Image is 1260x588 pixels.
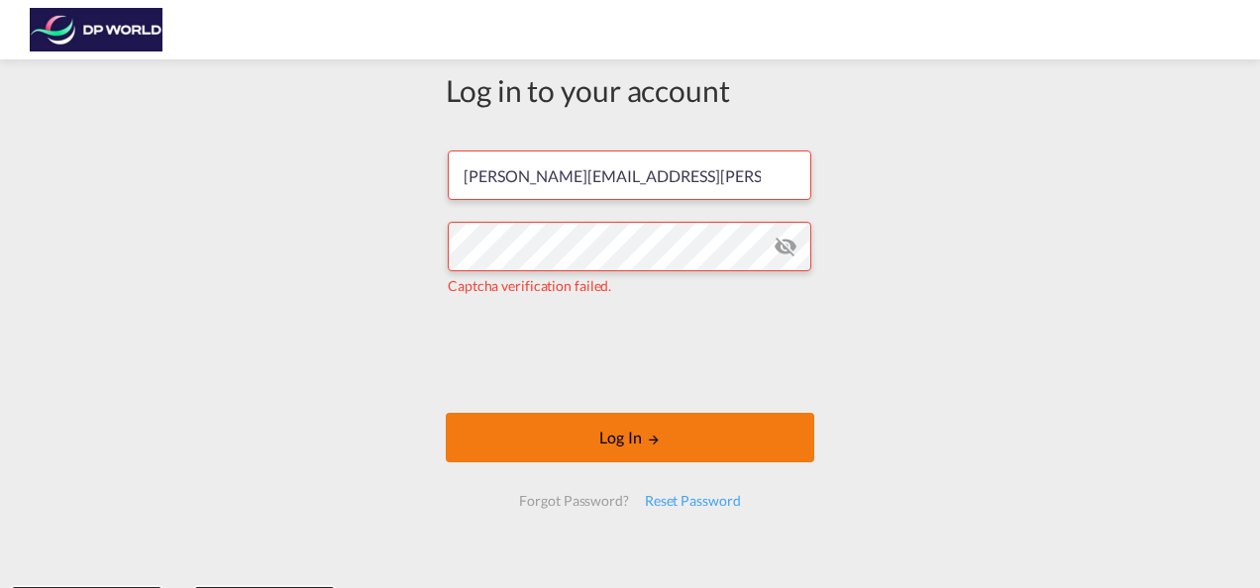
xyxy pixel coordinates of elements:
[30,8,163,52] img: c08ca190194411f088ed0f3ba295208c.png
[448,150,811,200] input: Enter email/phone number
[446,413,814,462] button: LOGIN
[479,316,781,393] iframe: reCAPTCHA
[774,235,797,258] md-icon: icon-eye-off
[448,277,611,294] span: Captcha verification failed.
[511,483,636,519] div: Forgot Password?
[637,483,749,519] div: Reset Password
[446,69,814,111] div: Log in to your account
